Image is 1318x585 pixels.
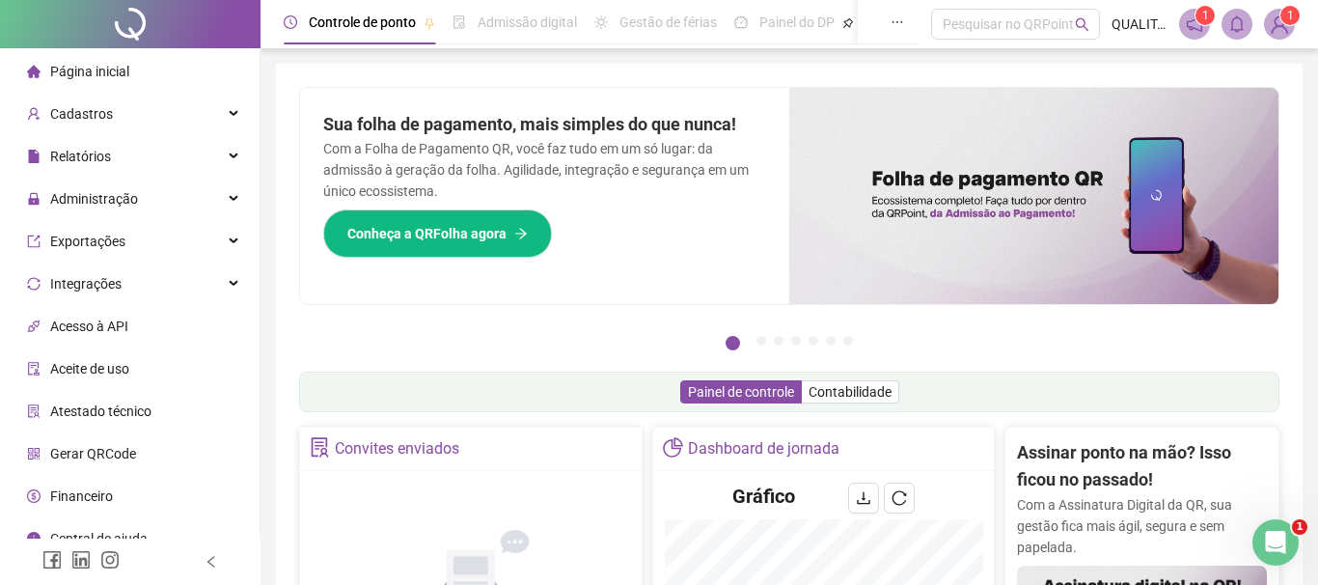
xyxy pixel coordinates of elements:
[892,490,907,506] span: reload
[347,223,507,244] span: Conheça a QRFolha agora
[27,277,41,291] span: sync
[1252,519,1299,566] iframe: Intercom live chat
[50,234,125,249] span: Exportações
[27,447,41,460] span: qrcode
[1228,15,1246,33] span: bell
[27,192,41,206] span: lock
[27,362,41,376] span: audit
[323,138,766,202] p: Com a Folha de Pagamento QR, você faz tudo em um só lugar: da admissão à geração da folha. Agilid...
[71,550,91,570] span: linkedin
[335,432,459,465] div: Convites enviados
[309,14,416,30] span: Controle de ponto
[756,336,766,346] button: 2
[50,276,122,292] span: Integrações
[50,191,138,207] span: Administração
[809,384,892,400] span: Contabilidade
[663,437,683,458] span: pie-chart
[42,550,62,570] span: facebook
[50,106,113,122] span: Cadastros
[27,107,41,121] span: user-add
[50,446,136,461] span: Gerar QRCode
[27,404,41,418] span: solution
[310,437,330,458] span: solution
[323,209,552,258] button: Conheça a QRFolha agora
[1287,9,1294,22] span: 1
[50,149,111,164] span: Relatórios
[734,15,748,29] span: dashboard
[856,490,871,506] span: download
[1202,9,1209,22] span: 1
[688,432,839,465] div: Dashboard de jornada
[726,336,740,350] button: 1
[759,14,835,30] span: Painel do DP
[100,550,120,570] span: instagram
[205,555,218,569] span: left
[732,483,795,510] h4: Gráfico
[1195,6,1215,25] sup: 1
[50,488,113,504] span: Financeiro
[789,88,1278,304] img: banner%2F8d14a306-6205-4263-8e5b-06e9a85ad873.png
[50,404,151,419] span: Atestado técnico
[50,64,129,79] span: Página inicial
[27,320,41,333] span: api
[323,111,766,138] h2: Sua folha de pagamento, mais simples do que nunca!
[809,336,818,346] button: 5
[891,15,904,29] span: ellipsis
[453,15,466,29] span: file-done
[843,336,853,346] button: 7
[1075,17,1089,32] span: search
[50,361,129,376] span: Aceite de uso
[27,235,41,248] span: export
[1265,10,1294,39] img: 53772
[27,489,41,503] span: dollar
[514,227,528,240] span: arrow-right
[774,336,783,346] button: 3
[1017,494,1267,558] p: Com a Assinatura Digital da QR, sua gestão fica mais ágil, segura e sem papelada.
[27,150,41,163] span: file
[791,336,801,346] button: 4
[1292,519,1307,535] span: 1
[284,15,297,29] span: clock-circle
[50,319,128,334] span: Acesso à API
[619,14,717,30] span: Gestão de férias
[826,336,836,346] button: 6
[27,532,41,545] span: info-circle
[424,17,435,29] span: pushpin
[50,531,148,546] span: Central de ajuda
[1017,439,1267,494] h2: Assinar ponto na mão? Isso ficou no passado!
[27,65,41,78] span: home
[594,15,608,29] span: sun
[688,384,794,400] span: Painel de controle
[1112,14,1167,35] span: QUALITÁ MAIS
[1186,15,1203,33] span: notification
[1280,6,1300,25] sup: Atualize o seu contato no menu Meus Dados
[842,17,854,29] span: pushpin
[478,14,577,30] span: Admissão digital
